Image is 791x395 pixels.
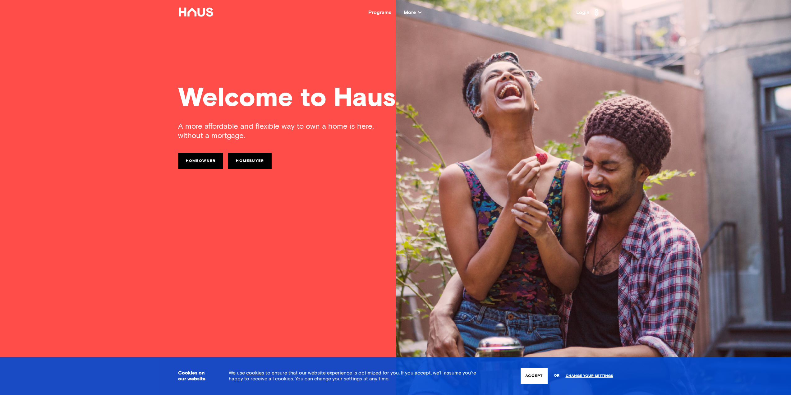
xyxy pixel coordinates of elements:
a: Change your settings [566,374,613,378]
a: Login [576,7,600,17]
a: Homebuyer [228,153,272,169]
button: Accept [521,368,547,384]
span: or [554,370,559,381]
a: Programs [368,10,391,15]
span: More [404,10,421,15]
a: Homeowner [178,153,223,169]
div: A more affordable and flexible way to own a home is here, without a mortgage. [178,122,396,140]
span: We use to ensure that our website experience is optimized for you. If you accept, we’ll assume yo... [229,370,476,381]
a: cookies [246,370,264,375]
h3: Cookies on our website [178,370,213,382]
div: Welcome to Haus [178,85,613,112]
